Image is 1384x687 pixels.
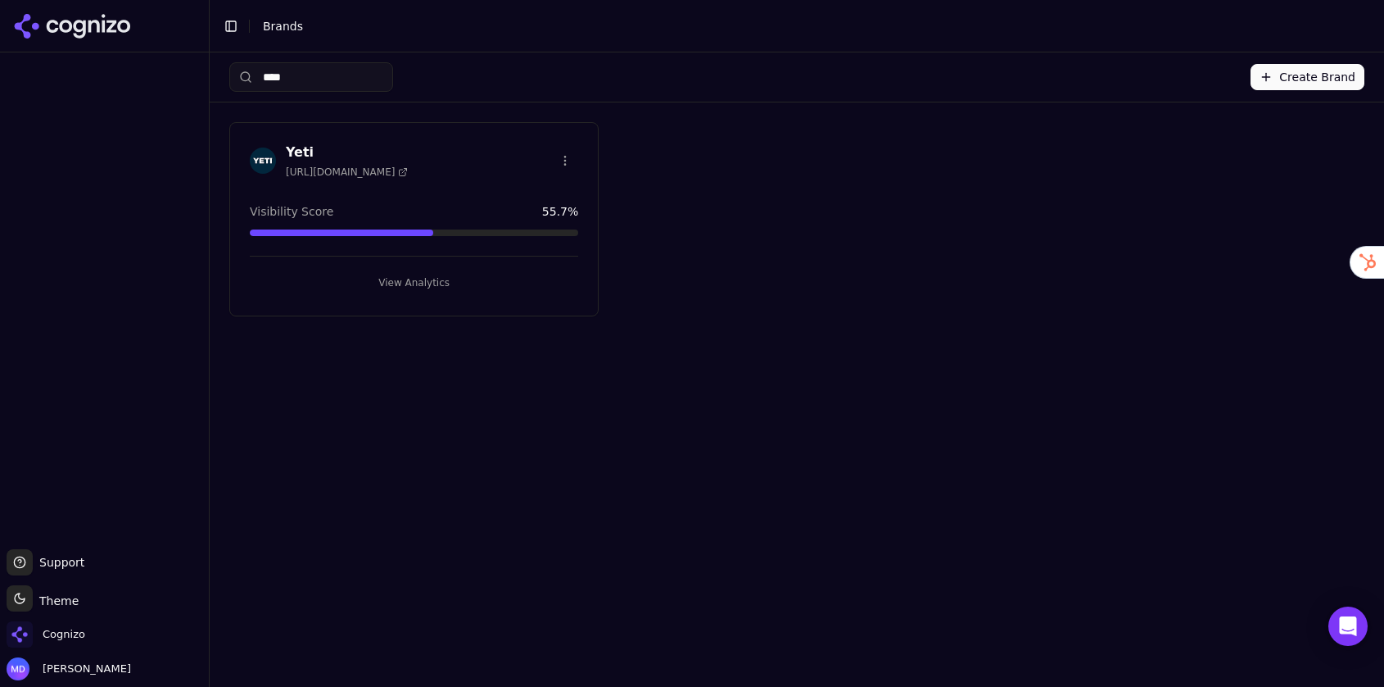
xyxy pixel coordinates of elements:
[263,20,303,33] span: Brands
[36,662,131,676] span: [PERSON_NAME]
[7,621,85,648] button: Open organization switcher
[1251,64,1364,90] button: Create Brand
[7,657,29,680] img: Melissa Dowd
[33,594,79,607] span: Theme
[1328,607,1368,646] div: Open Intercom Messenger
[250,148,276,174] img: Yeti
[33,554,84,571] span: Support
[286,166,408,179] span: [URL][DOMAIN_NAME]
[263,18,1338,34] nav: breadcrumb
[542,203,578,220] span: 55.7 %
[250,203,333,220] span: Visibility Score
[7,621,33,648] img: Cognizo
[43,627,85,642] span: Cognizo
[250,270,578,296] button: View Analytics
[7,657,131,680] button: Open user button
[286,143,408,162] h3: Yeti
